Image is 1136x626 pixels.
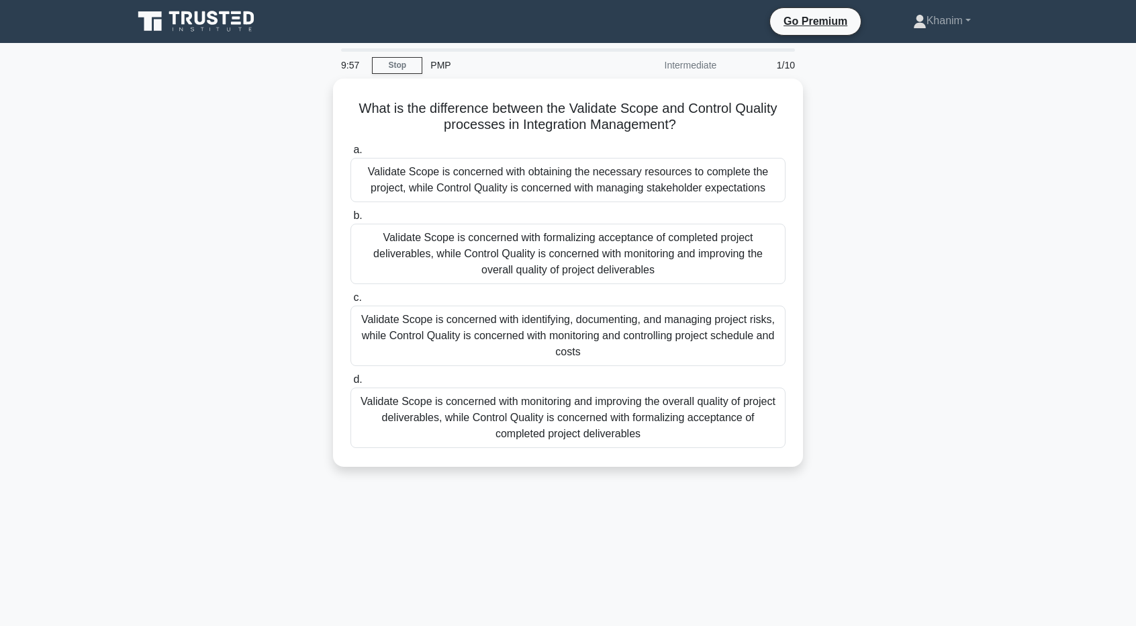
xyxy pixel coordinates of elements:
[607,52,724,79] div: Intermediate
[333,52,372,79] div: 9:57
[724,52,803,79] div: 1/10
[353,144,362,155] span: a.
[353,373,362,385] span: d.
[349,100,787,134] h5: What is the difference between the Validate Scope and Control Quality processes in Integration Ma...
[881,7,1003,34] a: Khanim
[350,388,786,448] div: Validate Scope is concerned with monitoring and improving the overall quality of project delivera...
[350,306,786,366] div: Validate Scope is concerned with identifying, documenting, and managing project risks, while Cont...
[775,13,855,30] a: Go Premium
[422,52,607,79] div: PMP
[350,158,786,202] div: Validate Scope is concerned with obtaining the necessary resources to complete the project, while...
[353,292,361,303] span: c.
[353,210,362,221] span: b.
[350,224,786,284] div: Validate Scope is concerned with formalizing acceptance of completed project deliverables, while ...
[372,57,422,74] a: Stop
